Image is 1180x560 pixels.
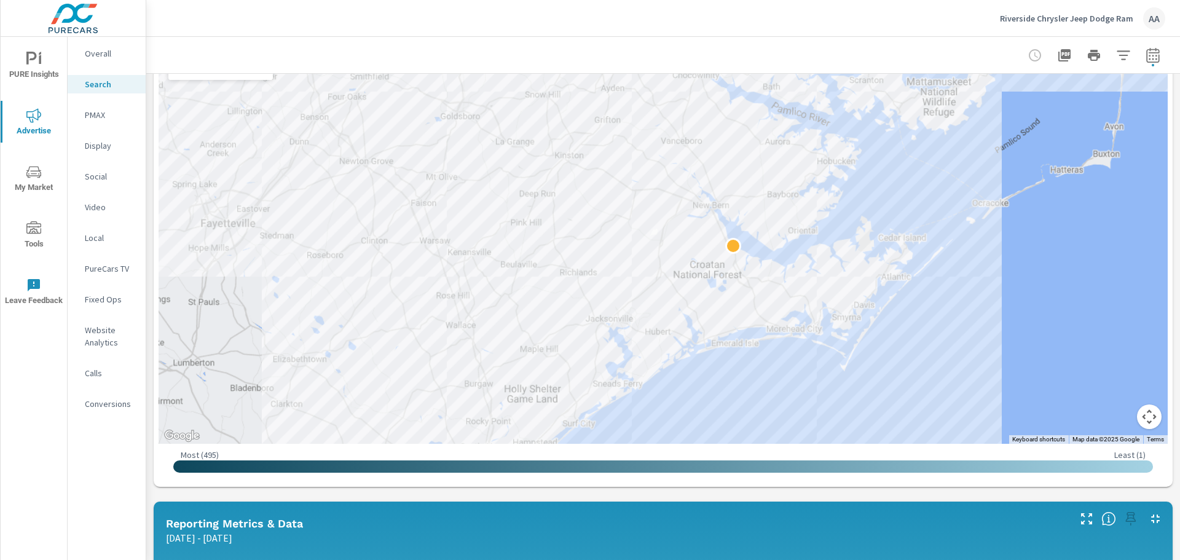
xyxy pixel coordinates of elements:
button: Keyboard shortcuts [1012,435,1065,444]
button: Make Fullscreen [1077,509,1096,529]
h5: Reporting Metrics & Data [166,517,303,530]
span: My Market [4,165,63,195]
div: AA [1143,7,1165,30]
p: Conversions [85,398,136,410]
div: Fixed Ops [68,290,146,309]
button: Select Date Range [1141,43,1165,68]
div: Video [68,198,146,216]
img: Google [162,428,202,444]
button: Map camera controls [1137,404,1162,429]
div: nav menu [1,37,67,320]
p: Display [85,140,136,152]
div: Local [68,229,146,247]
p: Least ( 1 ) [1114,449,1146,460]
p: Video [85,201,136,213]
div: Website Analytics [68,321,146,352]
p: PureCars TV [85,262,136,275]
div: Calls [68,364,146,382]
p: PMAX [85,109,136,121]
span: Leave Feedback [4,278,63,308]
button: Print Report [1082,43,1106,68]
div: Display [68,136,146,155]
p: Riverside Chrysler Jeep Dodge Ram [1000,13,1133,24]
a: Terms (opens in new tab) [1147,436,1164,443]
div: Conversions [68,395,146,413]
button: Minimize Widget [1146,509,1165,529]
p: [DATE] - [DATE] [166,530,232,545]
p: Social [85,170,136,183]
span: Understand Search data over time and see how metrics compare to each other. [1101,511,1116,526]
p: Overall [85,47,136,60]
div: Search [68,75,146,93]
span: PURE Insights [4,52,63,82]
div: PMAX [68,106,146,124]
p: Search [85,78,136,90]
span: Map data ©2025 Google [1072,436,1139,443]
p: Local [85,232,136,244]
span: Advertise [4,108,63,138]
span: Tools [4,221,63,251]
div: Social [68,167,146,186]
a: Open this area in Google Maps (opens a new window) [162,428,202,444]
div: PureCars TV [68,259,146,278]
p: Most ( 495 ) [181,449,219,460]
div: Overall [68,44,146,63]
p: Calls [85,367,136,379]
button: Apply Filters [1111,43,1136,68]
span: Select a preset date range to save this widget [1121,509,1141,529]
button: "Export Report to PDF" [1052,43,1077,68]
p: Fixed Ops [85,293,136,306]
p: Website Analytics [85,324,136,349]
